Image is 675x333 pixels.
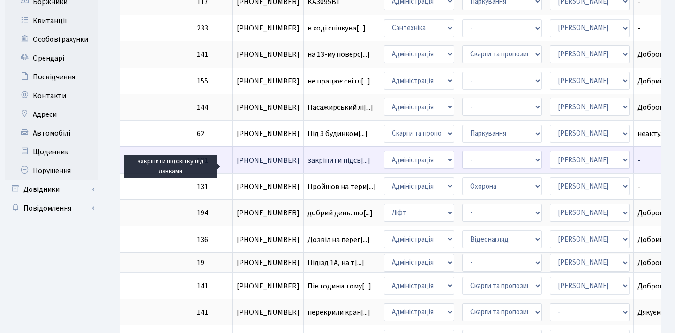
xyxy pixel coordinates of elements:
[5,143,98,161] a: Щоденник
[197,208,208,218] span: 194
[197,102,208,113] span: 144
[5,199,98,218] a: Повідомлення
[237,236,300,243] span: [PHONE_NUMBER]
[237,209,300,217] span: [PHONE_NUMBER]
[5,49,98,68] a: Орендарі
[237,282,300,290] span: [PHONE_NUMBER]
[307,307,370,318] span: перекрили кран[...]
[237,51,300,58] span: [PHONE_NUMBER]
[307,49,370,60] span: на 13-му поверс[...]
[307,235,370,245] span: Дозвіл на перег[...]
[307,155,370,166] span: закріпити підсв[...]
[197,281,208,291] span: 141
[237,24,300,32] span: [PHONE_NUMBER]
[237,259,300,266] span: [PHONE_NUMBER]
[197,257,204,268] span: 19
[307,76,370,86] span: не працює світл[...]
[307,129,367,139] span: Під 3 будинком[...]
[197,49,208,60] span: 141
[307,208,373,218] span: добрий день. шо[...]
[5,68,98,86] a: Посвідчення
[197,182,208,192] span: 131
[5,105,98,124] a: Адреси
[237,309,300,316] span: [PHONE_NUMBER]
[197,235,208,245] span: 136
[197,307,208,318] span: 141
[307,102,373,113] span: Пасажирський лі[...]
[5,86,98,105] a: Контакти
[5,11,98,30] a: Квитанції
[307,23,366,33] span: в ході спілкува[...]
[237,130,300,137] span: [PHONE_NUMBER]
[124,155,217,178] div: закріпити підсвітку під лавками
[5,161,98,180] a: Порушення
[197,129,204,139] span: 62
[237,77,300,85] span: [PHONE_NUMBER]
[197,23,208,33] span: 233
[237,157,300,164] span: [PHONE_NUMBER]
[5,180,98,199] a: Довідники
[5,124,98,143] a: Автомобілі
[237,104,300,111] span: [PHONE_NUMBER]
[5,30,98,49] a: Особові рахунки
[307,182,376,192] span: Пройшов на тери[...]
[307,281,371,291] span: Пів години тому[...]
[237,183,300,190] span: [PHONE_NUMBER]
[307,257,364,268] span: Підїзд 1А, на т[...]
[197,76,208,86] span: 155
